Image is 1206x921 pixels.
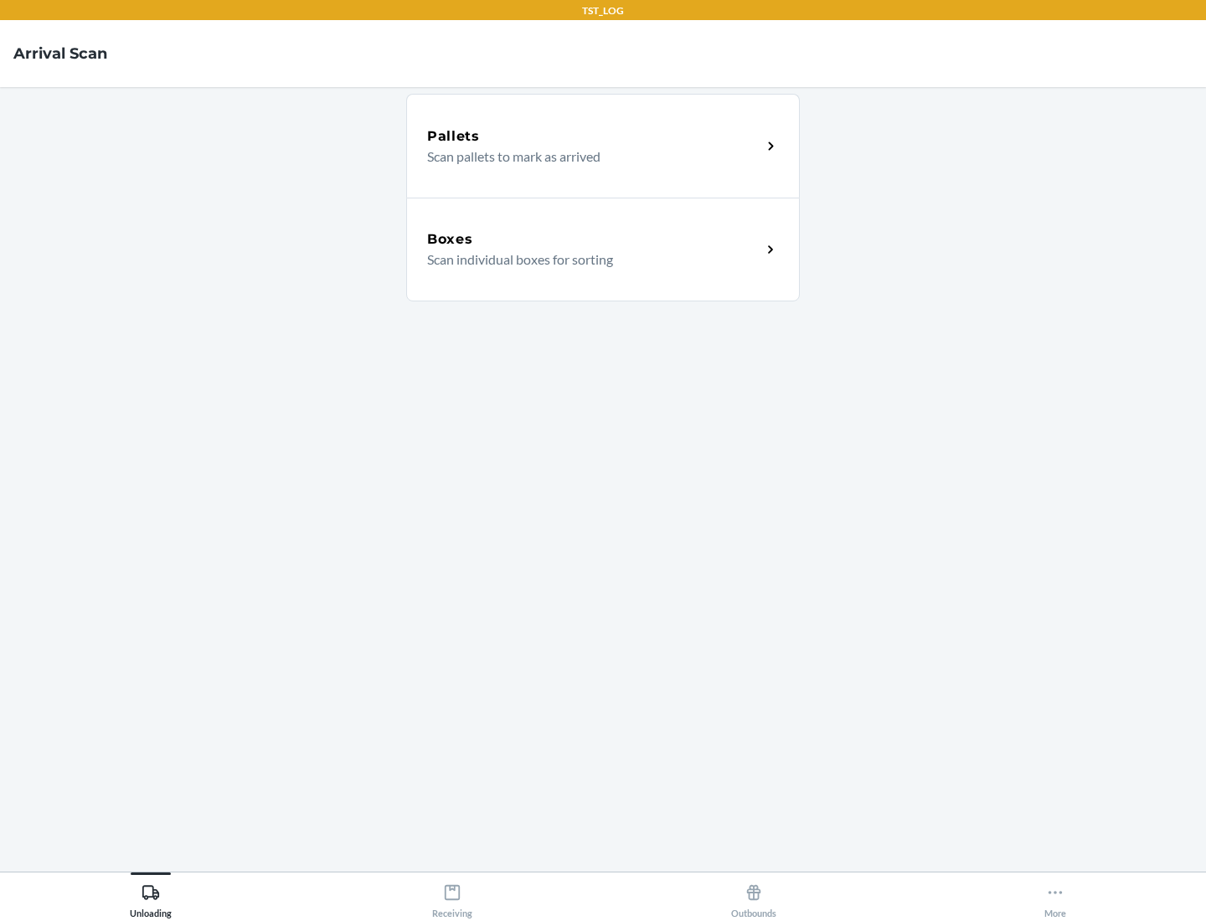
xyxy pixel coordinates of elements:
a: PalletsScan pallets to mark as arrived [406,94,800,198]
div: More [1044,877,1066,918]
div: Unloading [130,877,172,918]
p: Scan individual boxes for sorting [427,250,748,270]
h5: Boxes [427,229,473,250]
a: BoxesScan individual boxes for sorting [406,198,800,301]
button: More [904,872,1206,918]
p: TST_LOG [582,3,624,18]
p: Scan pallets to mark as arrived [427,147,748,167]
div: Outbounds [731,877,776,918]
h5: Pallets [427,126,480,147]
button: Receiving [301,872,603,918]
button: Outbounds [603,872,904,918]
h4: Arrival Scan [13,43,107,64]
div: Receiving [432,877,472,918]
